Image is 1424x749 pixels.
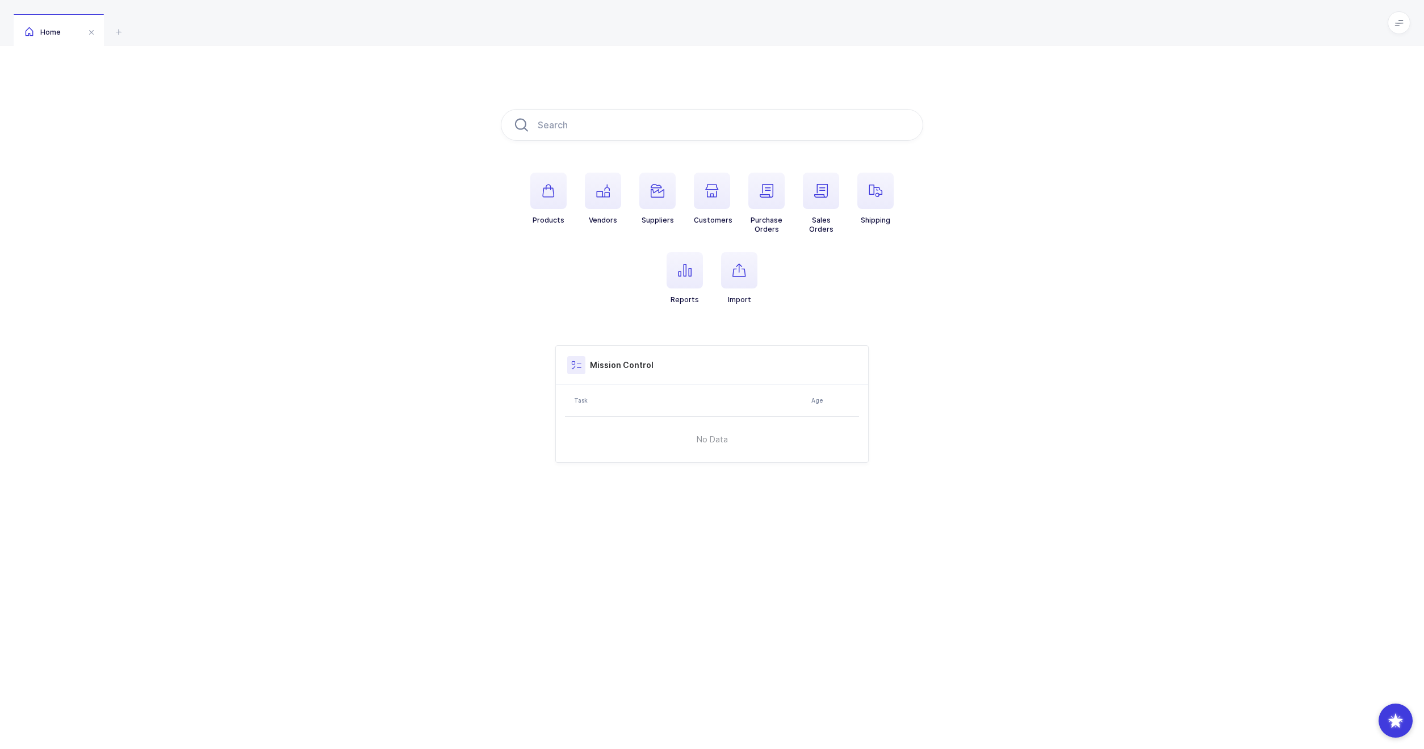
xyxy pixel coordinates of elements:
button: SalesOrders [803,173,839,234]
button: Reports [667,252,703,304]
button: Shipping [857,173,894,225]
button: Customers [694,173,732,225]
span: Home [25,28,61,36]
button: Products [530,173,567,225]
button: Suppliers [639,173,676,225]
button: Import [721,252,757,304]
button: PurchaseOrders [748,173,785,234]
button: Vendors [585,173,621,225]
input: Search [501,109,923,141]
h3: Mission Control [590,359,654,371]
